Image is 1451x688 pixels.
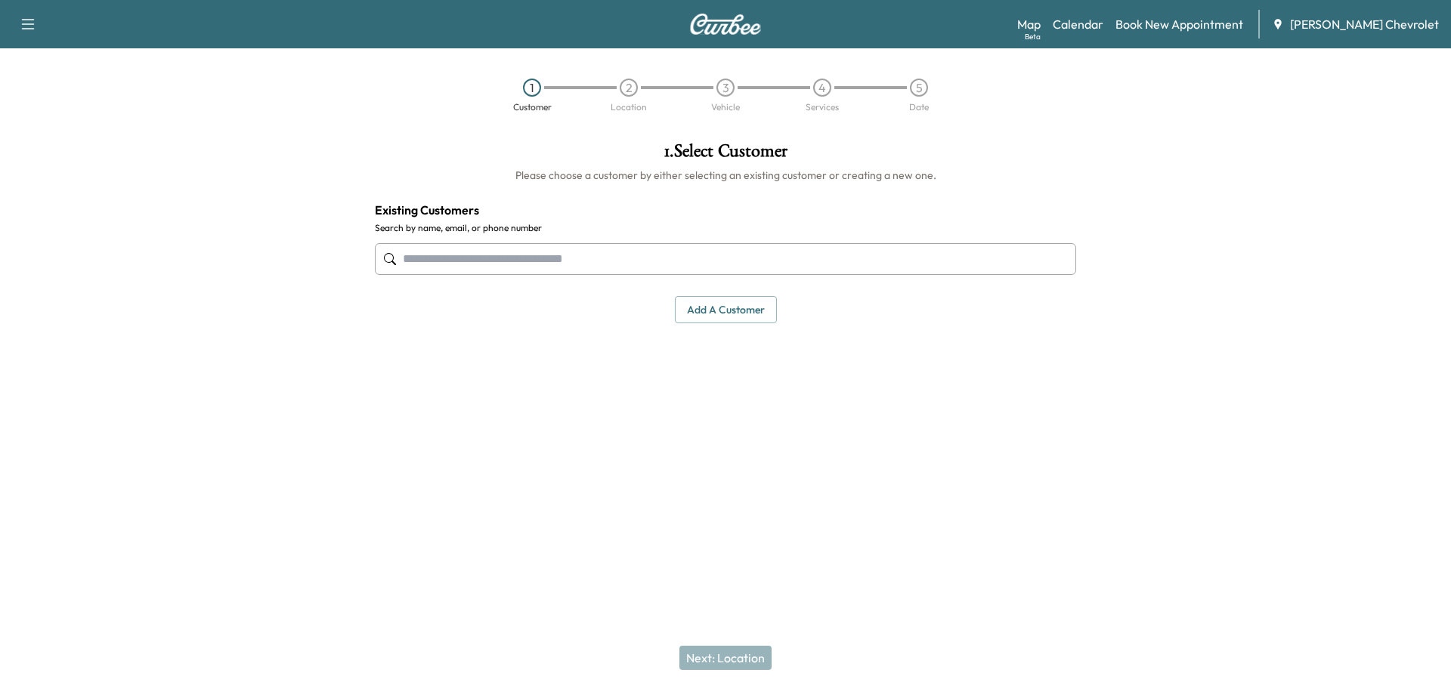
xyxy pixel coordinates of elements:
button: Add a customer [675,296,777,324]
div: Beta [1025,31,1041,42]
h6: Please choose a customer by either selecting an existing customer or creating a new one. [375,168,1076,183]
img: Curbee Logo [689,14,762,35]
span: [PERSON_NAME] Chevrolet [1290,15,1439,33]
h1: 1 . Select Customer [375,142,1076,168]
a: Book New Appointment [1115,15,1243,33]
label: Search by name, email, or phone number [375,222,1076,234]
div: Date [909,103,929,112]
div: 1 [523,79,541,97]
div: 3 [716,79,735,97]
a: MapBeta [1017,15,1041,33]
div: 5 [910,79,928,97]
a: Calendar [1053,15,1103,33]
div: Vehicle [711,103,740,112]
div: Customer [513,103,552,112]
div: 2 [620,79,638,97]
div: Services [806,103,839,112]
div: Location [611,103,647,112]
h4: Existing Customers [375,201,1076,219]
div: 4 [813,79,831,97]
